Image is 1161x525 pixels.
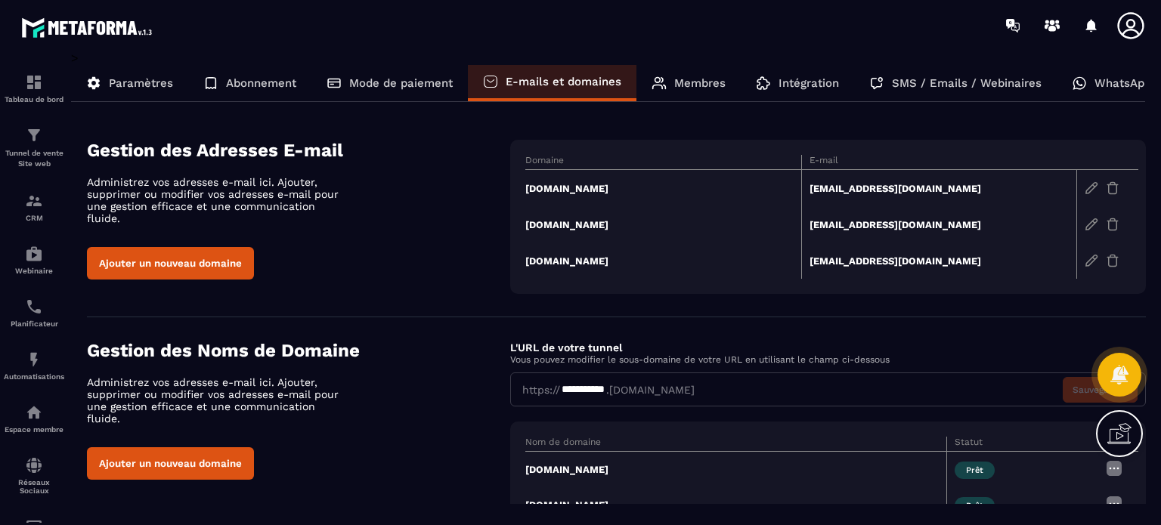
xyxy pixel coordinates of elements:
[1106,181,1119,195] img: trash-gr.2c9399ab.svg
[25,351,43,369] img: automations
[87,176,351,224] p: Administrez vos adresses e-mail ici. Ajouter, supprimer ou modifier vos adresses e-mail pour une ...
[1085,218,1098,231] img: edit-gr.78e3acdd.svg
[4,339,64,392] a: automationsautomationsAutomatisations
[801,155,1077,170] th: E-mail
[801,206,1077,242] td: [EMAIL_ADDRESS][DOMAIN_NAME]
[349,76,453,90] p: Mode de paiement
[4,445,64,506] a: social-networksocial-networkRéseaux Sociaux
[955,497,995,514] span: Prêt
[21,14,157,42] img: logo
[525,206,801,242] td: [DOMAIN_NAME]
[525,155,801,170] th: Domaine
[4,425,64,434] p: Espace membre
[4,148,64,169] p: Tunnel de vente Site web
[4,62,64,115] a: formationformationTableau de bord
[109,76,173,90] p: Paramètres
[892,76,1042,90] p: SMS / Emails / Webinaires
[801,242,1077,279] td: [EMAIL_ADDRESS][DOMAIN_NAME]
[25,456,43,474] img: social-network
[510,354,1146,365] p: Vous pouvez modifier le sous-domaine de votre URL en utilisant le champ ci-dessous
[87,340,510,361] h4: Gestion des Noms de Domaine
[779,76,839,90] p: Intégration
[4,214,64,222] p: CRM
[1085,181,1098,195] img: edit-gr.78e3acdd.svg
[525,437,946,452] th: Nom de domaine
[955,462,995,479] span: Prêt
[1106,218,1119,231] img: trash-gr.2c9399ab.svg
[4,320,64,328] p: Planificateur
[4,95,64,103] p: Tableau de bord
[87,247,254,279] button: Ajouter un nouveau domaine
[525,487,946,523] td: [DOMAIN_NAME]
[510,341,622,354] label: L'URL de votre tunnel
[25,245,43,263] img: automations
[25,298,43,316] img: scheduler
[1105,459,1123,477] img: more
[25,403,43,422] img: automations
[525,452,946,488] td: [DOMAIN_NAME]
[525,170,801,207] td: [DOMAIN_NAME]
[4,286,64,339] a: schedulerschedulerPlanificateur
[87,140,510,161] h4: Gestion des Adresses E-mail
[4,233,64,286] a: automationsautomationsWebinaire
[25,73,43,91] img: formation
[4,478,64,495] p: Réseaux Sociaux
[525,242,801,279] td: [DOMAIN_NAME]
[4,267,64,275] p: Webinaire
[4,372,64,381] p: Automatisations
[87,376,351,425] p: Administrez vos adresses e-mail ici. Ajouter, supprimer ou modifier vos adresses e-mail pour une ...
[226,76,296,90] p: Abonnement
[4,181,64,233] a: formationformationCRM
[25,126,43,144] img: formation
[1106,254,1119,267] img: trash-gr.2c9399ab.svg
[674,76,726,90] p: Membres
[25,192,43,210] img: formation
[87,447,254,480] button: Ajouter un nouveau domaine
[4,115,64,181] a: formationformationTunnel de vente Site web
[4,392,64,445] a: automationsautomationsEspace membre
[1105,495,1123,513] img: more
[1085,254,1098,267] img: edit-gr.78e3acdd.svg
[946,437,1098,452] th: Statut
[1094,76,1151,90] p: WhatsApp
[801,170,1077,207] td: [EMAIL_ADDRESS][DOMAIN_NAME]
[506,75,621,88] p: E-mails et domaines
